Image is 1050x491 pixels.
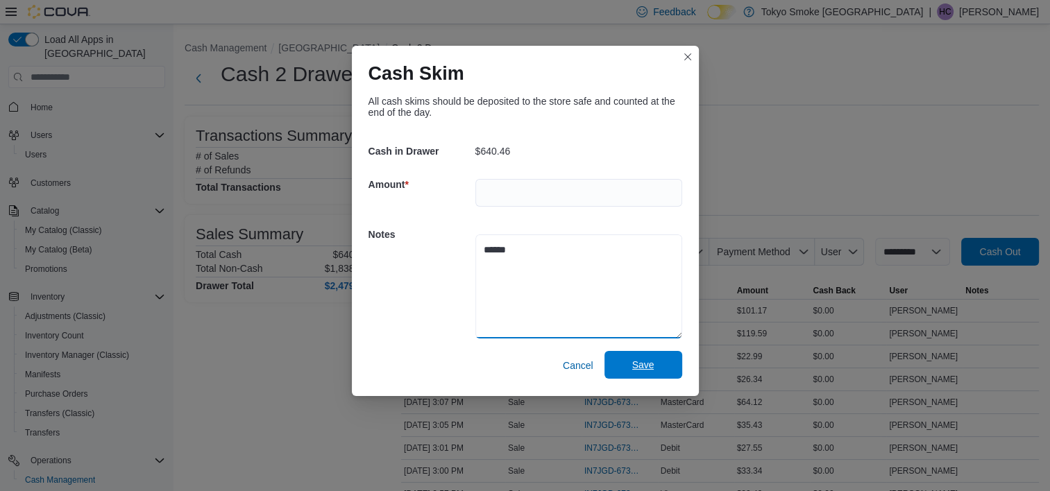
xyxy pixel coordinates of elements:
h5: Notes [369,221,473,248]
h5: Amount [369,171,473,198]
span: Save [632,358,654,372]
button: Cancel [557,352,599,379]
button: Save [604,351,682,379]
span: Cancel [563,359,593,372]
p: $640.46 [475,146,511,157]
button: Closes this modal window [679,49,696,65]
h1: Cash Skim [369,62,464,85]
div: All cash skims should be deposited to the store safe and counted at the end of the day. [369,96,682,118]
h5: Cash in Drawer [369,137,473,165]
